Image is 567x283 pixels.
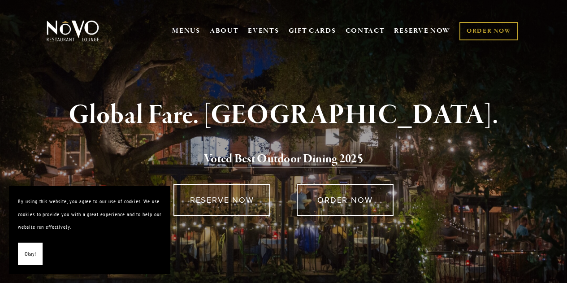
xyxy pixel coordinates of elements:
span: Okay! [25,248,36,261]
h2: 5 [59,150,508,169]
a: MENUS [172,26,200,35]
a: GIFT CARDS [289,22,336,39]
a: Voted Best Outdoor Dining 202 [204,151,357,168]
section: Cookie banner [9,186,170,274]
a: ABOUT [210,26,239,35]
button: Okay! [18,243,43,266]
a: ORDER NOW [459,22,518,40]
a: RESERVE NOW [394,22,450,39]
img: Novo Restaurant &amp; Lounge [45,20,101,42]
p: By using this website, you agree to our use of cookies. We use cookies to provide you with a grea... [18,195,161,234]
a: EVENTS [248,26,279,35]
a: RESERVE NOW [173,184,270,216]
a: CONTACT [346,22,385,39]
a: ORDER NOW [297,184,394,216]
strong: Global Fare. [GEOGRAPHIC_DATA]. [69,98,498,132]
